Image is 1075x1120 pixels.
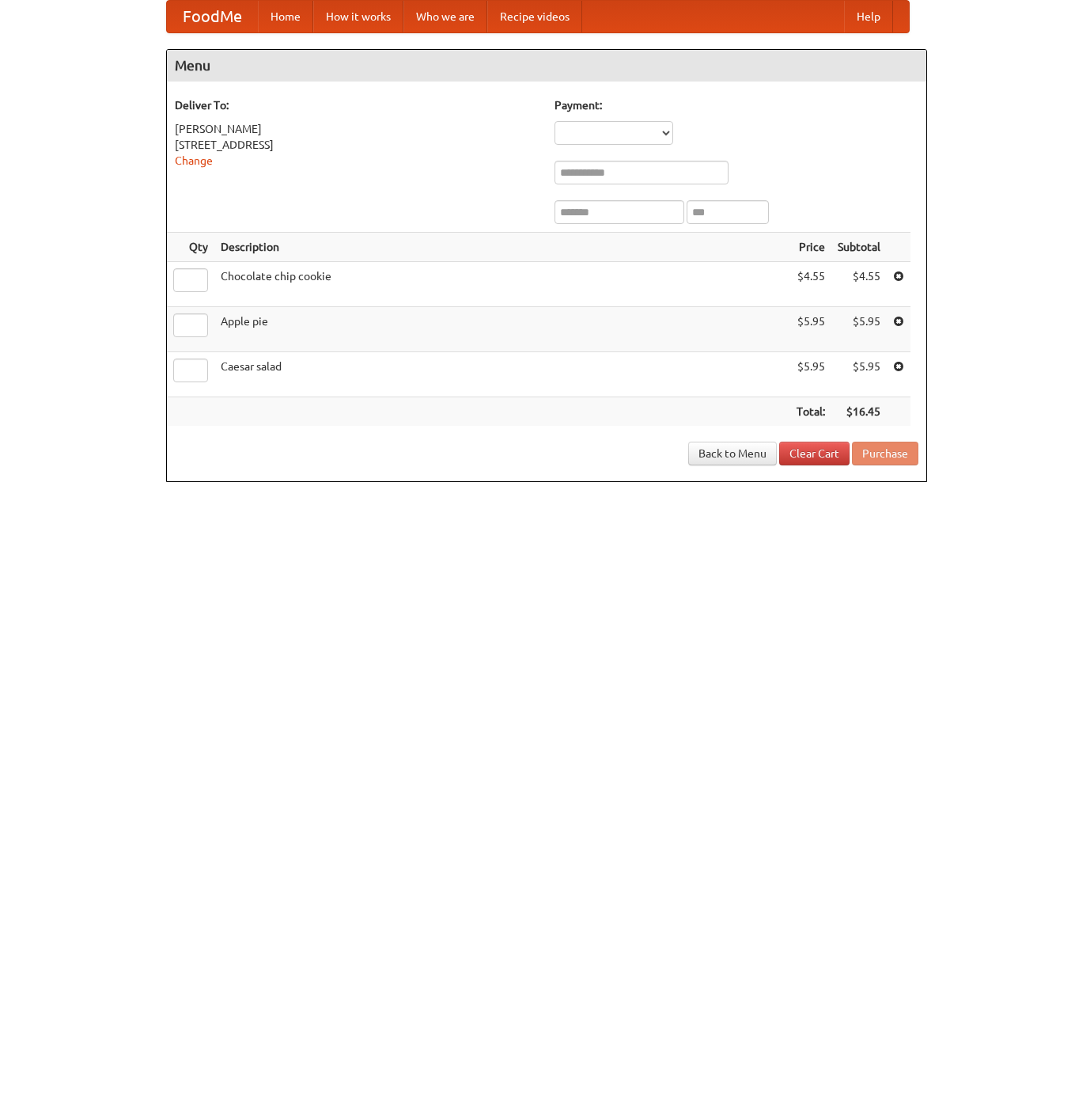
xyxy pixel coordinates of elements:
[403,1,487,32] a: Who we are
[167,50,926,82] h4: Menu
[688,442,777,465] a: Back to Menu
[313,1,403,32] a: How it works
[214,262,790,307] td: Chocolate chip cookie
[790,397,831,427] th: Total:
[167,233,214,262] th: Qty
[175,121,539,137] div: [PERSON_NAME]
[790,233,831,262] th: Price
[487,1,582,32] a: Recipe videos
[258,1,313,32] a: Home
[831,352,887,397] td: $5.95
[831,397,887,427] th: $16.45
[852,442,918,465] button: Purchase
[831,233,887,262] th: Subtotal
[175,97,539,113] h5: Deliver To:
[779,442,850,465] a: Clear Cart
[555,97,918,113] h5: Payment:
[214,307,790,352] td: Apple pie
[214,233,790,262] th: Description
[844,1,893,32] a: Help
[790,262,831,307] td: $4.55
[831,262,887,307] td: $4.55
[214,352,790,397] td: Caesar salad
[790,352,831,397] td: $5.95
[175,137,539,153] div: [STREET_ADDRESS]
[790,307,831,352] td: $5.95
[831,307,887,352] td: $5.95
[167,1,258,32] a: FoodMe
[175,154,213,167] a: Change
